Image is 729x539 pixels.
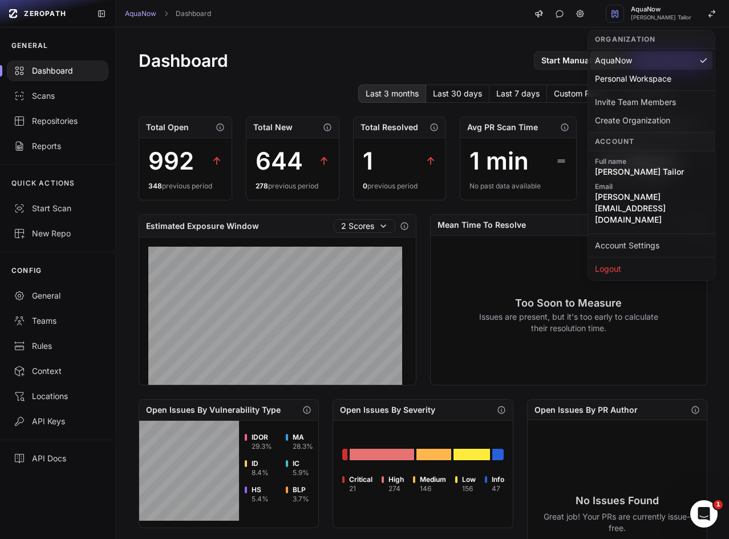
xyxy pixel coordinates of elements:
div: Dashboard [14,65,102,77]
div: 156 [462,484,476,493]
div: API Docs [14,453,102,464]
h3: Too Soon to Measure [479,295,658,311]
h2: Total New [253,122,293,133]
a: ZEROPATH [5,5,88,23]
a: AquaNow [125,9,156,18]
div: Rules [14,340,102,352]
h2: Open Issues By Vulnerability Type [146,404,281,416]
span: High [388,475,404,484]
span: 0 [363,182,367,190]
h2: Total Open [146,122,189,133]
div: AquaNow [PERSON_NAME] Tailor [588,30,715,281]
span: 1 [714,500,723,509]
div: previous period [256,182,330,191]
span: Critical [349,475,372,484]
div: Repositories [14,115,102,127]
button: Last 3 months [358,85,426,103]
button: Last 30 days [426,85,489,103]
div: 47 [492,484,504,493]
span: 278 [256,182,268,190]
div: Organization [588,30,715,49]
div: Personal Workspace [590,70,712,88]
span: Email [595,182,708,191]
span: [PERSON_NAME] Tailor [631,15,691,21]
div: AquaNow [590,51,712,70]
span: Info [492,475,504,484]
span: ZEROPATH [24,9,66,18]
iframe: Intercom live chat [690,500,718,528]
div: 3.7 % [293,494,309,504]
div: 5.4 % [252,494,269,504]
div: Locations [14,391,102,402]
nav: breadcrumb [125,9,211,18]
p: GENERAL [11,41,48,50]
span: ID [252,459,269,468]
div: 644 [256,147,303,175]
div: 21 [349,484,372,493]
div: 28.3 % [293,442,313,451]
div: 274 [388,484,404,493]
button: 2 Scores [334,219,395,233]
span: MA [293,433,313,442]
div: 29.3 % [252,442,272,451]
span: BLP [293,485,309,494]
p: Great job! Your PRs are currently issue-free. [537,511,698,534]
div: 5.9 % [293,468,309,477]
p: CONFIG [11,266,42,275]
div: Go to issues list [492,449,503,460]
h2: Open Issues By Severity [340,404,435,416]
span: [PERSON_NAME] Tailor [595,166,708,178]
h3: No Issues Found [537,493,698,509]
span: IDOR [252,433,272,442]
div: 1 min [469,147,529,175]
div: Go to issues list [350,449,414,460]
h2: Total Resolved [361,122,418,133]
div: New Repo [14,228,102,239]
div: No past data available [469,182,567,191]
div: previous period [363,182,437,191]
div: API Keys [14,416,102,427]
p: QUICK ACTIONS [11,179,75,188]
div: General [14,290,102,301]
svg: chevron right, [162,10,170,18]
a: Dashboard [176,9,211,18]
div: Scans [14,90,102,102]
div: Reports [14,140,102,152]
h1: Dashboard [139,50,228,71]
div: Logout [590,260,712,278]
div: Start Scan [14,203,102,214]
a: Account Settings [590,236,712,255]
div: Account [588,132,715,151]
span: IC [293,459,309,468]
div: previous period [148,182,222,191]
div: 146 [420,484,446,493]
button: Last 7 days [489,85,547,103]
div: 8.4 % [252,468,269,477]
div: Teams [14,315,102,327]
h2: Mean Time To Resolve [438,219,526,231]
h2: Estimated Exposure Window [146,220,259,232]
span: Low [462,475,476,484]
div: 1 [363,147,373,175]
button: Custom Range [547,85,616,103]
div: 992 [148,147,194,175]
span: AquaNow [631,6,691,13]
div: Invite Team Members [590,93,712,111]
div: Go to issues list [453,449,491,460]
span: Full name [595,157,708,166]
h2: Open Issues By PR Author [534,404,638,416]
div: Go to issues list [342,449,347,460]
span: Medium [420,475,446,484]
div: Context [14,365,102,377]
span: HS [252,485,269,494]
div: Go to issues list [416,449,451,460]
h2: Avg PR Scan Time [467,122,538,133]
span: [PERSON_NAME][EMAIL_ADDRESS][DOMAIN_NAME] [595,191,708,226]
p: Issues are present, but it's too early to calculate their resolution time. [479,311,658,334]
div: Create Organization [590,111,712,130]
span: 348 [148,182,162,190]
a: Start Manual Scan [534,51,621,70]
